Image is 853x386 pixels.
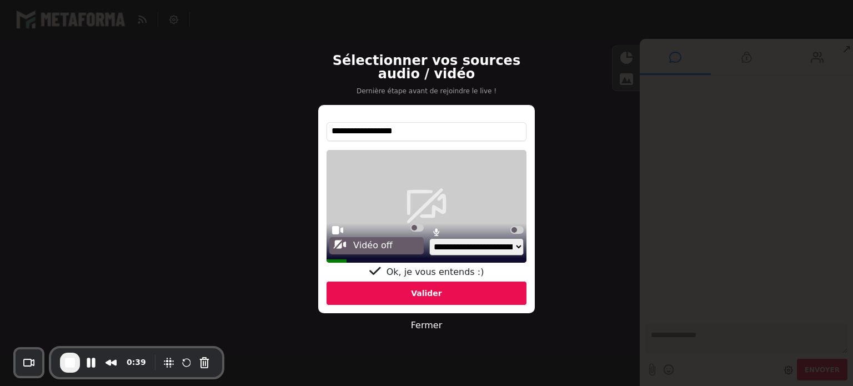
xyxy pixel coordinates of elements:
[411,320,442,330] a: Fermer
[327,282,526,305] div: Valider
[329,237,424,254] div: Vidéo off
[313,54,540,81] h2: Sélectionner vos sources audio / vidéo
[313,86,540,96] p: Dernière étape avant de rejoindre le live !
[387,267,484,277] span: Ok, je vous entends :)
